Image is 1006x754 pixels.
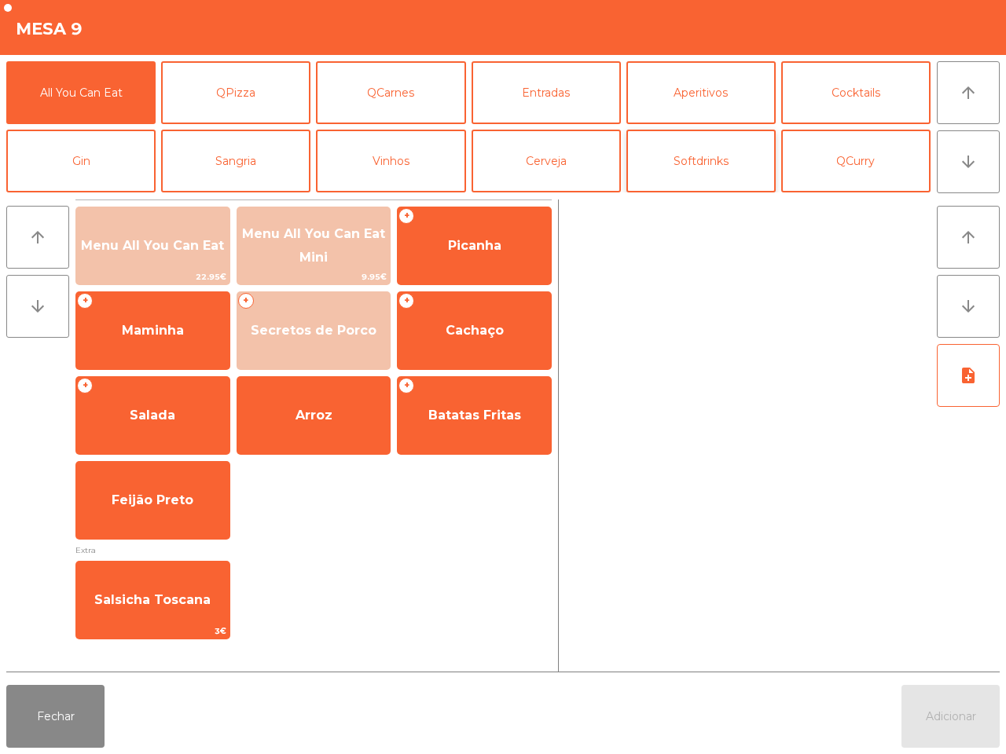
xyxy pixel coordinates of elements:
button: Gin [6,130,156,192]
i: arrow_downward [28,297,47,316]
button: QCarnes [316,61,465,124]
button: Entradas [472,61,621,124]
span: + [398,378,414,393]
button: arrow_upward [937,206,1000,269]
button: Fechar [6,685,105,748]
span: + [398,293,414,309]
button: Cocktails [781,61,931,124]
span: + [77,293,93,309]
span: Arroz [296,408,332,423]
i: arrow_upward [959,83,978,102]
h4: Mesa 9 [16,17,83,41]
button: All You Can Eat [6,61,156,124]
span: Salada [130,408,175,423]
span: Cachaço [446,323,504,338]
button: QPizza [161,61,310,124]
button: arrow_downward [6,275,69,338]
button: Vinhos [316,130,465,192]
span: + [238,293,254,309]
span: + [398,208,414,224]
span: Menu All You Can Eat [81,238,224,253]
span: Feijão Preto [112,492,193,507]
span: Menu All You Can Eat Mini [242,226,385,265]
i: arrow_upward [959,228,978,247]
button: Cerveja [472,130,621,192]
button: arrow_downward [937,275,1000,338]
span: + [77,378,93,393]
span: Extra [75,543,552,558]
span: Batatas Fritas [428,408,521,423]
i: note_add [959,366,978,385]
button: QCurry [781,130,931,192]
button: note_add [937,344,1000,407]
button: arrow_upward [6,206,69,269]
span: Picanha [448,238,501,253]
i: arrow_downward [959,297,978,316]
i: arrow_upward [28,228,47,247]
span: 22.95€ [76,269,229,284]
span: Salsicha Toscana [94,592,211,607]
span: 3€ [76,624,229,639]
i: arrow_downward [959,152,978,171]
button: Softdrinks [626,130,776,192]
span: Secretos de Porco [251,323,376,338]
button: Aperitivos [626,61,776,124]
button: arrow_upward [937,61,1000,124]
span: 9.95€ [237,269,391,284]
span: Maminha [122,323,184,338]
button: Sangria [161,130,310,192]
button: arrow_downward [937,130,1000,193]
